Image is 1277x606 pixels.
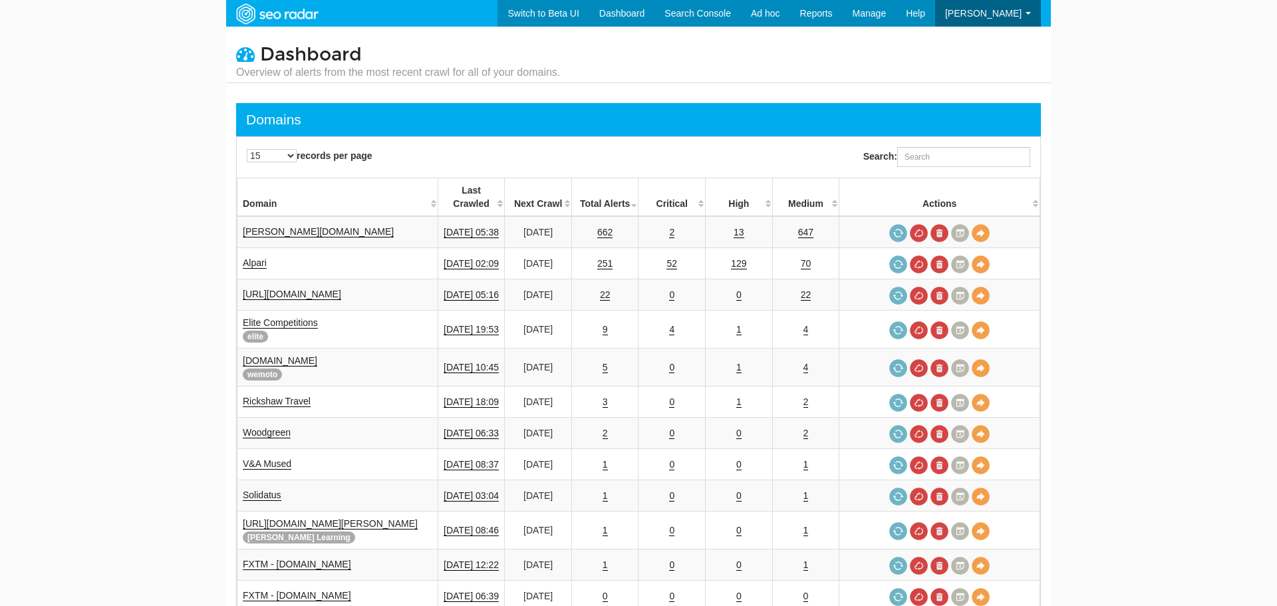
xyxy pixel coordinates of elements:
[669,525,674,536] a: 0
[972,394,990,412] a: View Domain Overview
[571,178,638,217] th: Total Alerts: activate to sort column ascending
[889,425,907,443] a: Request a crawl
[889,359,907,377] a: Request a crawl
[505,480,572,512] td: [DATE]
[910,522,928,540] a: Cancel in-progress audit
[889,321,907,339] a: Request a crawl
[736,490,742,502] a: 0
[603,559,608,571] a: 1
[669,459,674,470] a: 0
[798,227,813,238] a: 647
[803,525,809,536] a: 1
[603,396,608,408] a: 3
[603,525,608,536] a: 1
[597,258,613,269] a: 251
[889,255,907,273] a: Request a crawl
[243,355,317,367] a: [DOMAIN_NAME]
[669,490,674,502] a: 0
[972,456,990,474] a: View Domain Overview
[951,588,969,606] a: Crawl History
[930,224,948,242] a: Delete most recent audit
[736,289,742,301] a: 0
[736,591,742,602] a: 0
[444,258,499,269] a: [DATE] 02:09
[930,522,948,540] a: Delete most recent audit
[243,317,318,329] a: Elite Competitions
[803,559,809,571] a: 1
[243,518,418,530] a: [URL][DOMAIN_NAME][PERSON_NAME]
[444,396,499,408] a: [DATE] 18:09
[444,459,499,470] a: [DATE] 08:37
[889,522,907,540] a: Request a crawl
[669,227,674,238] a: 2
[801,289,811,301] a: 22
[972,287,990,305] a: View Domain Overview
[930,255,948,273] a: Delete most recent audit
[972,488,990,506] a: View Domain Overview
[444,289,499,301] a: [DATE] 05:16
[669,396,674,408] a: 0
[972,321,990,339] a: View Domain Overview
[505,349,572,386] td: [DATE]
[972,224,990,242] a: View Domain Overview
[972,588,990,606] a: View Domain Overview
[243,226,394,237] a: [PERSON_NAME][DOMAIN_NAME]
[505,279,572,311] td: [DATE]
[803,591,809,602] a: 0
[951,425,969,443] a: Crawl History
[889,287,907,305] a: Request a crawl
[930,394,948,412] a: Delete most recent audit
[505,248,572,279] td: [DATE]
[669,362,674,373] a: 0
[930,287,948,305] a: Delete most recent audit
[231,2,323,26] img: SEORadar
[863,147,1030,167] label: Search:
[930,359,948,377] a: Delete most recent audit
[839,178,1040,217] th: Actions: activate to sort column ascending
[603,428,608,439] a: 2
[951,522,969,540] a: Crawl History
[800,8,833,19] span: Reports
[736,559,742,571] a: 0
[638,178,706,217] th: Critical: activate to sort column descending
[736,324,742,335] a: 1
[706,178,773,217] th: High: activate to sort column descending
[853,8,887,19] span: Manage
[664,8,731,19] span: Search Console
[972,425,990,443] a: View Domain Overview
[736,459,742,470] a: 0
[505,449,572,480] td: [DATE]
[236,65,560,80] small: Overview of alerts from the most recent crawl for all of your domains.
[444,525,499,536] a: [DATE] 08:46
[669,289,674,301] a: 0
[734,227,744,238] a: 13
[603,591,608,602] a: 0
[669,559,674,571] a: 0
[930,321,948,339] a: Delete most recent audit
[972,359,990,377] a: View Domain Overview
[736,525,742,536] a: 0
[889,456,907,474] a: Request a crawl
[444,362,499,373] a: [DATE] 10:45
[889,588,907,606] a: Request a crawl
[731,258,746,269] a: 129
[236,45,255,63] i: 
[972,557,990,575] a: View Domain Overview
[600,289,611,301] a: 22
[951,224,969,242] a: Crawl History
[243,369,282,380] span: wemoto
[444,428,499,439] a: [DATE] 06:33
[889,224,907,242] a: Request a crawl
[801,258,811,269] a: 70
[666,258,677,269] a: 52
[669,324,674,335] a: 4
[444,227,499,238] a: [DATE] 05:38
[972,522,990,540] a: View Domain Overview
[438,178,505,217] th: Last Crawled: activate to sort column descending
[243,590,351,601] a: FXTM - [DOMAIN_NAME]
[910,588,928,606] a: Cancel in-progress audit
[603,459,608,470] a: 1
[505,386,572,418] td: [DATE]
[444,324,499,335] a: [DATE] 19:53
[910,425,928,443] a: Cancel in-progress audit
